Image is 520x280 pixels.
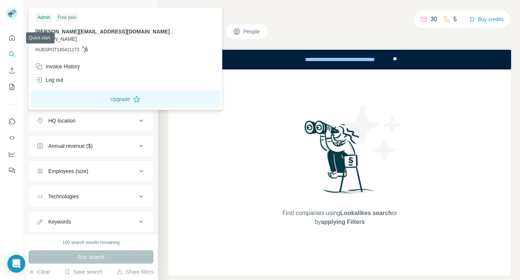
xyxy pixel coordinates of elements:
div: Open Intercom Messenger [7,255,25,273]
button: Hide [129,4,158,16]
button: Feedback [6,164,18,177]
p: 5 [453,15,457,24]
button: Buy credits [469,14,504,25]
iframe: Banner [168,50,511,69]
span: applying Filters [321,219,365,225]
button: Share filters [117,268,154,276]
button: Save search [64,268,102,276]
img: Surfe Illustration - Stars [340,99,407,166]
div: New search [29,7,52,13]
span: HUBSPOT145411173 [35,46,79,53]
div: Admin [35,13,52,22]
div: Employees (size) [48,167,88,175]
span: Find companies using or by [280,209,399,227]
span: Lookalikes search [340,210,392,216]
img: Avatar [6,7,18,19]
button: Enrich CSV [6,64,18,77]
div: Invoice History [35,63,80,70]
div: 100 search results remaining [62,239,120,246]
button: Employees (size) [29,162,153,180]
div: Keywords [48,218,71,225]
span: [PERSON_NAME][EMAIL_ADDRESS][DOMAIN_NAME] [35,29,170,35]
button: Upgrade [30,90,220,108]
span: People [243,28,261,35]
button: Use Surfe API [6,131,18,144]
h4: Search [168,9,511,19]
div: Technologies [48,193,79,200]
span: . [171,29,173,35]
p: 30 [430,15,437,24]
div: Annual revenue ($) [48,142,93,150]
button: Dashboard [6,147,18,161]
div: Free plan [55,13,79,22]
button: Annual revenue ($) [29,137,153,155]
img: Surfe Illustration - Woman searching with binoculars [301,118,378,201]
div: Log out [35,76,63,84]
button: HQ location [29,112,153,130]
button: Clear [29,268,50,276]
div: HQ location [48,117,75,124]
button: Use Surfe on LinkedIn [6,115,18,128]
button: My lists [6,80,18,94]
button: Keywords [29,213,153,231]
button: Quick start [6,31,18,45]
span: [DOMAIN_NAME] [35,36,77,42]
button: Technologies [29,188,153,205]
button: Search [6,48,18,61]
